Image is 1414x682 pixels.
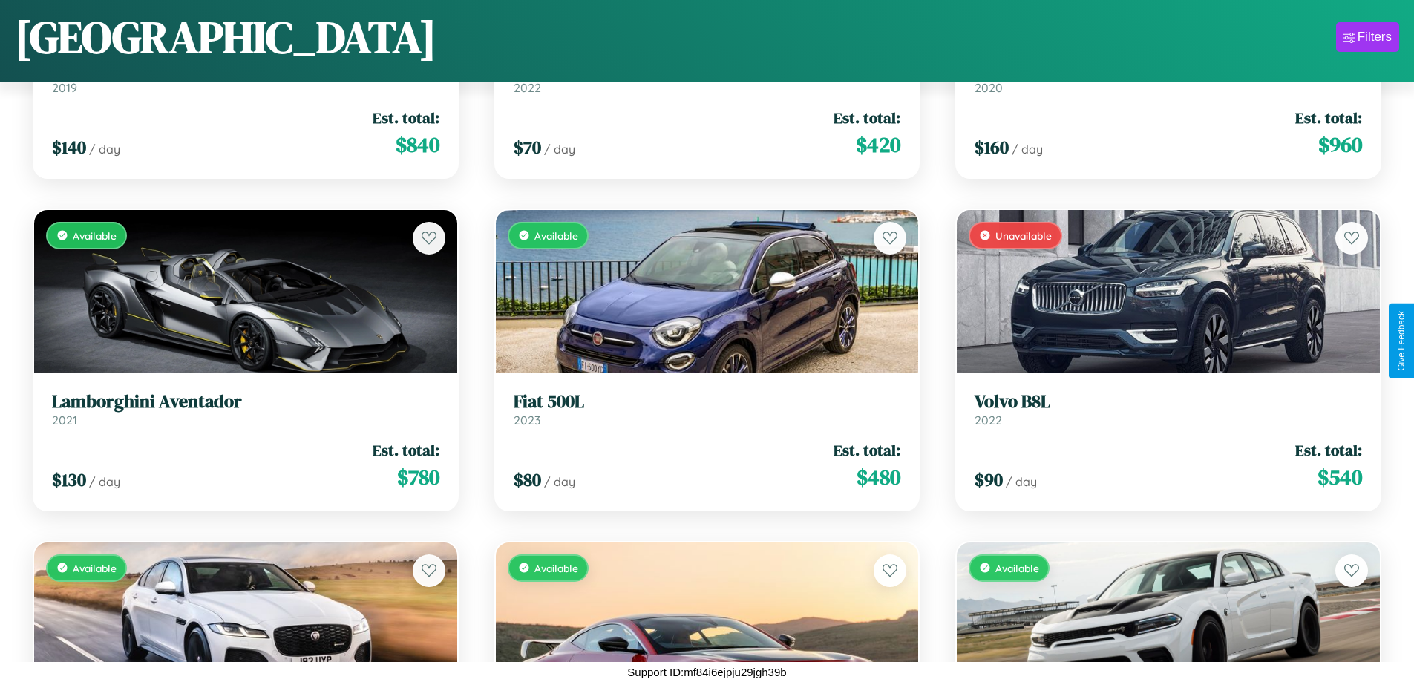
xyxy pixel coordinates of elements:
[1295,439,1362,461] span: Est. total:
[15,7,436,68] h1: [GEOGRAPHIC_DATA]
[1396,311,1407,371] div: Give Feedback
[1318,462,1362,492] span: $ 540
[544,142,575,157] span: / day
[1006,474,1037,489] span: / day
[89,474,120,489] span: / day
[514,413,540,427] span: 2023
[1012,142,1043,157] span: / day
[373,107,439,128] span: Est. total:
[534,562,578,574] span: Available
[514,391,901,413] h3: Fiat 500L
[52,413,77,427] span: 2021
[995,229,1052,242] span: Unavailable
[373,439,439,461] span: Est. total:
[975,413,1002,427] span: 2022
[514,391,901,427] a: Fiat 500L2023
[1295,107,1362,128] span: Est. total:
[514,80,541,95] span: 2022
[52,391,439,413] h3: Lamborghini Aventador
[534,229,578,242] span: Available
[1336,22,1399,52] button: Filters
[834,439,900,461] span: Est. total:
[73,562,117,574] span: Available
[975,391,1362,413] h3: Volvo B8L
[52,391,439,427] a: Lamborghini Aventador2021
[544,474,575,489] span: / day
[627,662,786,682] p: Support ID: mf84i6ejpju29jgh39b
[52,80,77,95] span: 2019
[396,130,439,160] span: $ 840
[52,135,86,160] span: $ 140
[995,562,1039,574] span: Available
[1318,130,1362,160] span: $ 960
[857,462,900,492] span: $ 480
[975,80,1003,95] span: 2020
[514,135,541,160] span: $ 70
[73,229,117,242] span: Available
[834,107,900,128] span: Est. total:
[397,462,439,492] span: $ 780
[89,142,120,157] span: / day
[856,130,900,160] span: $ 420
[975,391,1362,427] a: Volvo B8L2022
[52,468,86,492] span: $ 130
[1358,30,1392,45] div: Filters
[975,135,1009,160] span: $ 160
[514,468,541,492] span: $ 80
[975,468,1003,492] span: $ 90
